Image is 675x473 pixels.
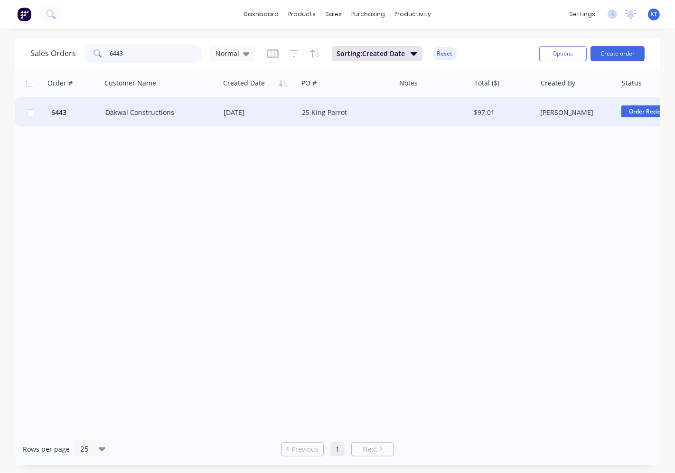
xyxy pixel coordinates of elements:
[540,108,610,117] div: [PERSON_NAME]
[105,108,210,117] div: Dakwal Constructions
[216,48,239,58] span: Normal
[281,445,323,454] a: Previous page
[301,78,317,88] div: PO #
[539,46,587,61] button: Options
[650,10,657,19] span: KT
[564,7,600,21] div: settings
[284,7,321,21] div: products
[277,442,398,456] ul: Pagination
[47,78,73,88] div: Order #
[48,98,105,127] button: 6443
[224,108,294,117] div: [DATE]
[223,78,265,88] div: Created Date
[363,445,377,454] span: Next
[352,445,394,454] a: Next page
[291,445,319,454] span: Previous
[433,47,457,60] button: Reset
[30,49,76,58] h1: Sales Orders
[474,78,499,88] div: Total ($)
[347,7,390,21] div: purchasing
[302,108,387,117] div: 25 King Parrot
[622,78,642,88] div: Status
[51,108,66,117] span: 6443
[23,445,70,454] span: Rows per page
[399,78,418,88] div: Notes
[17,7,31,21] img: Factory
[330,442,345,456] a: Page 1 is your current page
[591,46,645,61] button: Create order
[474,108,530,117] div: $97.01
[337,49,405,58] span: Sorting: Created Date
[390,7,436,21] div: productivity
[104,78,156,88] div: Customer Name
[321,7,347,21] div: sales
[332,46,422,61] button: Sorting:Created Date
[110,44,203,63] input: Search...
[541,78,575,88] div: Created By
[239,7,284,21] a: dashboard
